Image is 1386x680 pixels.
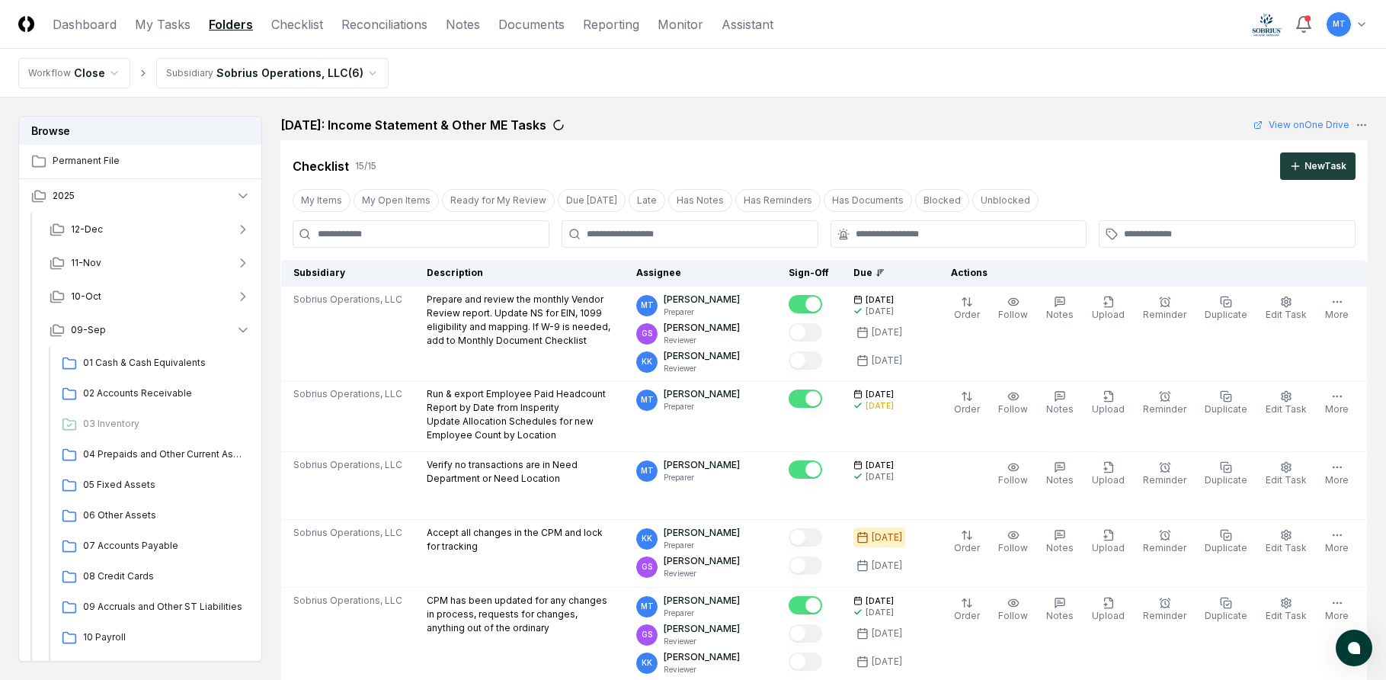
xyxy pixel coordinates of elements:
[664,472,740,483] p: Preparer
[56,533,251,560] a: 07 Accounts Payable
[442,189,555,212] button: Ready for My Review
[1140,387,1189,419] button: Reminder
[19,145,263,178] a: Permanent File
[37,246,263,280] button: 11-Nov
[293,387,402,401] span: Sobrius Operations, LLC
[789,557,822,575] button: Mark complete
[293,594,402,608] span: Sobrius Operations, LLC
[1092,403,1125,415] span: Upload
[1322,387,1352,419] button: More
[1263,458,1310,490] button: Edit Task
[1089,458,1128,490] button: Upload
[1143,309,1186,320] span: Reminder
[1140,458,1189,490] button: Reminder
[1304,159,1346,173] div: New Task
[629,189,665,212] button: Late
[789,390,822,408] button: Mark complete
[664,387,740,401] p: [PERSON_NAME]
[1253,118,1349,132] a: View onOne Drive
[641,300,654,311] span: MT
[658,15,703,34] a: Monitor
[1089,293,1128,325] button: Upload
[83,539,245,553] span: 07 Accounts Payable
[1089,594,1128,626] button: Upload
[427,387,612,442] p: Run & export Employee Paid Headcount Report by Date from Insperity Update Allocation Schedules fo...
[135,15,190,34] a: My Tasks
[1322,458,1352,490] button: More
[280,116,546,134] h2: [DATE]: Income Statement & Other ME Tasks
[18,58,389,88] nav: breadcrumb
[293,293,402,306] span: Sobrius Operations, LLC
[642,629,652,640] span: GS
[664,321,740,335] p: [PERSON_NAME]
[71,256,101,270] span: 11-Nov
[83,508,245,522] span: 06 Other Assets
[789,323,822,342] button: Mark complete
[998,403,1028,415] span: Follow
[1266,610,1307,621] span: Edit Task
[1263,293,1310,325] button: Edit Task
[951,387,983,419] button: Order
[1046,403,1074,415] span: Notes
[1263,387,1310,419] button: Edit Task
[427,293,612,348] p: Prepare and review the monthly Vendor Review report. Update NS for EIN, 1099 eligibility and mapp...
[789,653,822,671] button: Mark complete
[56,472,251,499] a: 05 Fixed Assets
[53,154,251,168] span: Permanent File
[1043,387,1077,419] button: Notes
[1322,526,1352,558] button: More
[1043,526,1077,558] button: Notes
[293,157,349,175] div: Checklist
[1143,542,1186,553] span: Reminder
[293,526,402,540] span: Sobrius Operations, LLC
[1205,309,1247,320] span: Duplicate
[664,622,740,636] p: [PERSON_NAME]
[354,189,439,212] button: My Open Items
[1205,542,1247,553] span: Duplicate
[872,559,902,573] div: [DATE]
[995,526,1031,558] button: Follow
[71,290,101,303] span: 10-Oct
[1046,542,1074,553] span: Notes
[53,189,75,203] span: 2025
[1263,526,1310,558] button: Edit Task
[56,380,251,408] a: 02 Accounts Receivable
[37,313,263,347] button: 09-Sep
[664,636,740,647] p: Reviewer
[664,540,740,551] p: Preparer
[998,610,1028,621] span: Follow
[1140,594,1189,626] button: Reminder
[166,66,213,80] div: Subsidiary
[83,356,245,370] span: 01 Cash & Cash Equivalents
[71,223,103,236] span: 12-Dec
[866,607,894,618] div: [DATE]
[83,600,245,614] span: 09 Accruals and Other ST Liabilities
[995,458,1031,490] button: Follow
[722,15,773,34] a: Assistant
[954,542,980,553] span: Order
[872,655,902,669] div: [DATE]
[664,306,740,318] p: Preparer
[789,295,822,313] button: Mark complete
[641,465,654,476] span: MT
[642,533,652,544] span: KK
[498,15,565,34] a: Documents
[558,189,626,212] button: Due Today
[1046,610,1074,621] span: Notes
[1092,309,1125,320] span: Upload
[735,189,821,212] button: Has Reminders
[998,474,1028,486] span: Follow
[789,351,822,370] button: Mark complete
[1322,293,1352,325] button: More
[1266,474,1307,486] span: Edit Task
[664,594,740,608] p: [PERSON_NAME]
[664,526,740,540] p: [PERSON_NAME]
[1092,542,1125,553] span: Upload
[1043,594,1077,626] button: Notes
[19,117,261,145] h3: Browse
[1140,526,1189,558] button: Reminder
[995,387,1031,419] button: Follow
[37,280,263,313] button: 10-Oct
[427,458,612,486] p: Verify no transactions are in Need Department or Need Location
[56,441,251,469] a: 04 Prepaids and Other Current Assets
